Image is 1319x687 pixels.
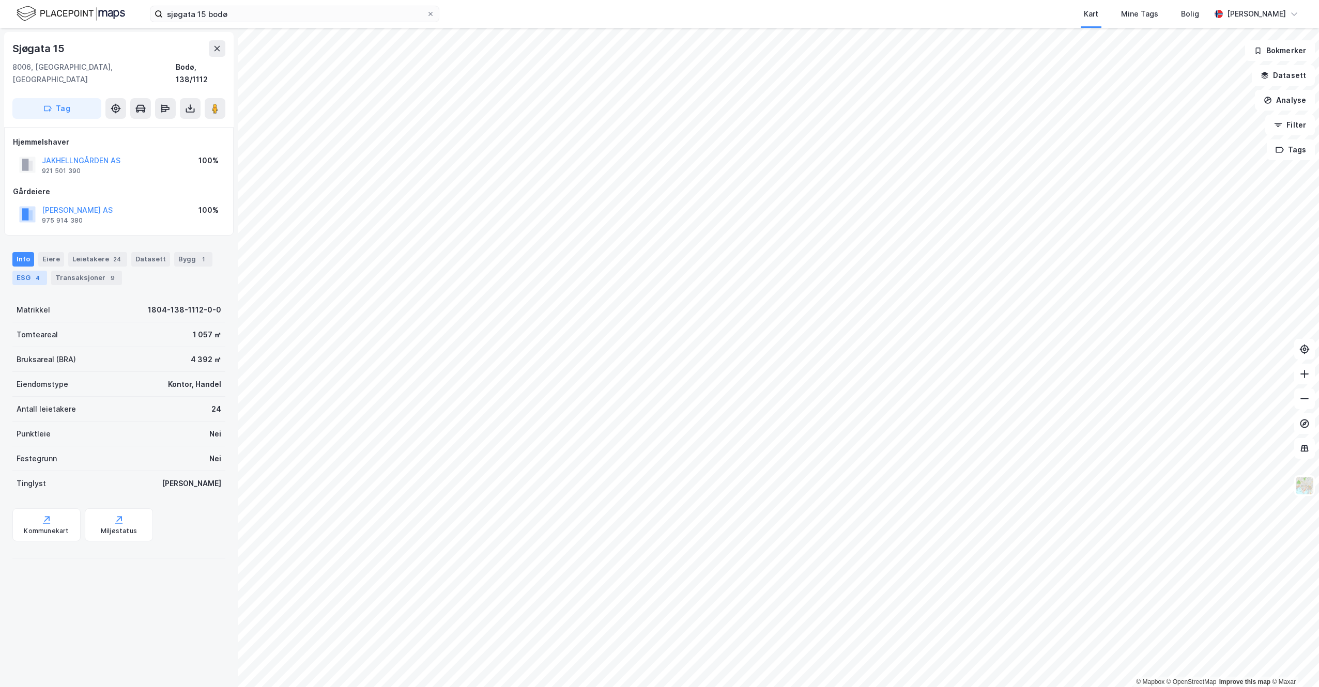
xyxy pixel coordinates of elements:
[1219,678,1270,685] a: Improve this map
[1227,8,1286,20] div: [PERSON_NAME]
[1136,678,1164,685] a: Mapbox
[38,252,64,267] div: Eiere
[1084,8,1098,20] div: Kart
[51,271,122,285] div: Transaksjoner
[1265,115,1315,135] button: Filter
[1252,65,1315,86] button: Datasett
[176,61,225,86] div: Bodø, 138/1112
[68,252,127,267] div: Leietakere
[13,185,225,198] div: Gårdeiere
[1255,90,1315,111] button: Analyse
[17,477,46,490] div: Tinglyst
[12,252,34,267] div: Info
[12,98,101,119] button: Tag
[168,378,221,391] div: Kontor, Handel
[174,252,212,267] div: Bygg
[1121,8,1158,20] div: Mine Tags
[1267,139,1315,160] button: Tags
[1181,8,1199,20] div: Bolig
[13,136,225,148] div: Hjemmelshaver
[1267,637,1319,687] iframe: Chat Widget
[111,254,123,264] div: 24
[12,271,47,285] div: ESG
[42,216,83,225] div: 975 914 380
[209,428,221,440] div: Nei
[148,304,221,316] div: 1804-138-1112-0-0
[131,252,170,267] div: Datasett
[193,329,221,341] div: 1 057 ㎡
[17,5,125,23] img: logo.f888ab2527a4732fd821a326f86c7f29.svg
[42,167,81,175] div: 921 501 390
[198,254,208,264] div: 1
[17,329,58,341] div: Tomteareal
[1167,678,1217,685] a: OpenStreetMap
[198,204,219,216] div: 100%
[209,452,221,465] div: Nei
[24,527,69,535] div: Kommunekart
[17,452,57,465] div: Festegrunn
[33,273,43,283] div: 4
[17,304,50,316] div: Matrikkel
[1245,40,1315,61] button: Bokmerker
[17,428,51,440] div: Punktleie
[17,353,76,366] div: Bruksareal (BRA)
[108,273,118,283] div: 9
[12,61,176,86] div: 8006, [GEOGRAPHIC_DATA], [GEOGRAPHIC_DATA]
[211,403,221,415] div: 24
[17,403,76,415] div: Antall leietakere
[163,6,426,22] input: Søk på adresse, matrikkel, gårdeiere, leietakere eller personer
[17,378,68,391] div: Eiendomstype
[191,353,221,366] div: 4 392 ㎡
[198,154,219,167] div: 100%
[101,527,137,535] div: Miljøstatus
[1295,476,1314,495] img: Z
[12,40,67,57] div: Sjøgata 15
[162,477,221,490] div: [PERSON_NAME]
